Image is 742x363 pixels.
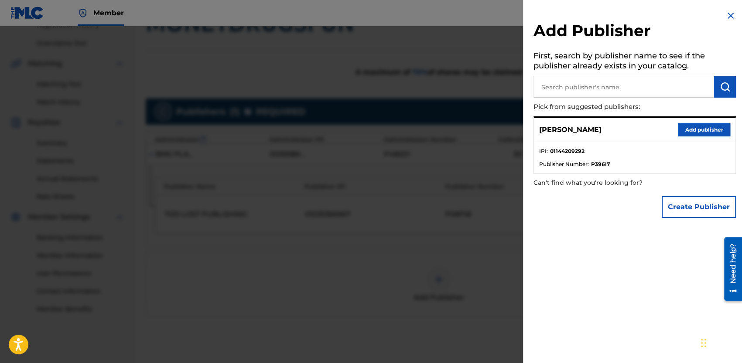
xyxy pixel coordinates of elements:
p: Pick from suggested publishers: [533,98,686,116]
div: Drag [701,330,706,356]
span: IPI : [539,147,548,155]
span: Member [93,8,124,18]
input: Search publisher's name [533,76,714,98]
span: Publisher Number : [539,160,589,168]
h2: Add Publisher [533,21,736,43]
p: [PERSON_NAME] [539,125,602,135]
button: Create Publisher [662,196,736,218]
iframe: Resource Center [718,234,742,304]
img: Top Rightsholder [78,8,88,18]
p: Can't find what you're looking for? [533,174,686,192]
strong: 01144209292 [550,147,585,155]
button: Add publisher [678,123,730,136]
h5: First, search by publisher name to see if the publisher already exists in your catalog. [533,48,736,76]
img: Search Works [720,81,730,92]
iframe: Chat Widget [698,321,742,363]
strong: P396I7 [591,160,610,168]
img: MLC Logo [10,7,44,19]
